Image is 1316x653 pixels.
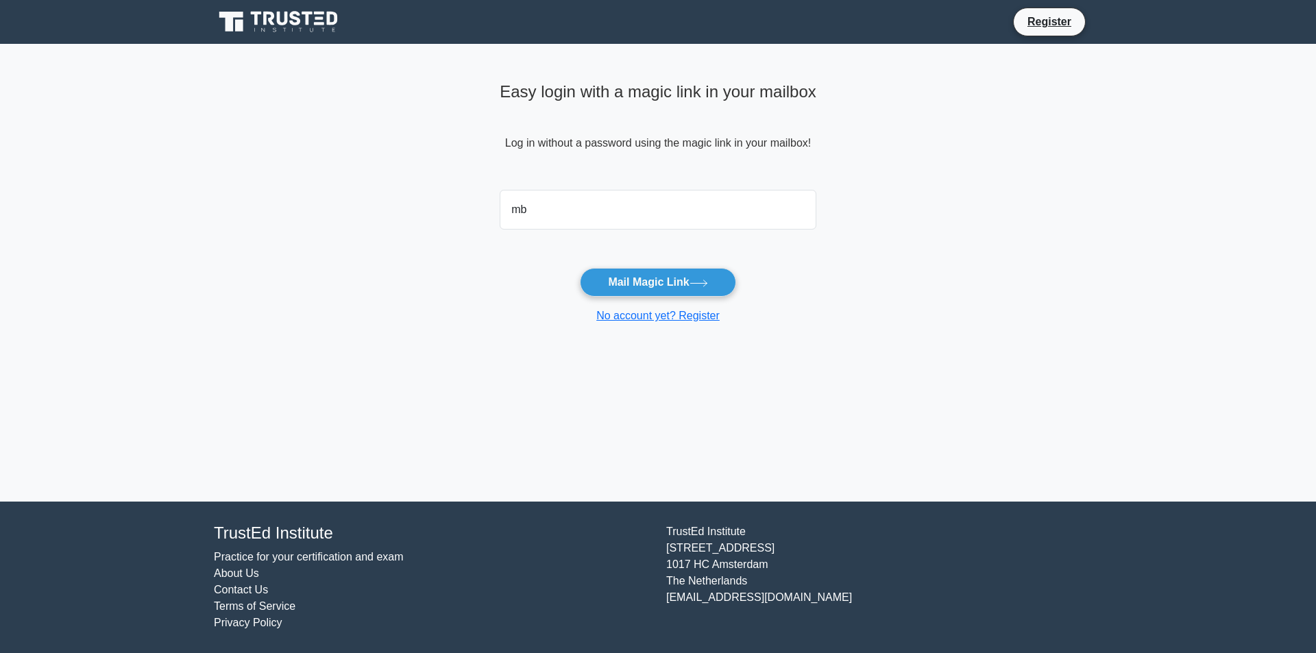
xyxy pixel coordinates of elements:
[1019,13,1080,30] a: Register
[596,310,720,321] a: No account yet? Register
[500,77,816,184] div: Log in without a password using the magic link in your mailbox!
[500,190,816,230] input: Email
[214,523,650,543] h4: TrustEd Institute
[214,617,282,628] a: Privacy Policy
[214,584,268,595] a: Contact Us
[658,523,1110,631] div: TrustEd Institute [STREET_ADDRESS] 1017 HC Amsterdam The Netherlands [EMAIL_ADDRESS][DOMAIN_NAME]
[214,600,295,612] a: Terms of Service
[580,268,735,297] button: Mail Magic Link
[500,82,816,102] h4: Easy login with a magic link in your mailbox
[214,567,259,579] a: About Us
[214,551,404,563] a: Practice for your certification and exam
